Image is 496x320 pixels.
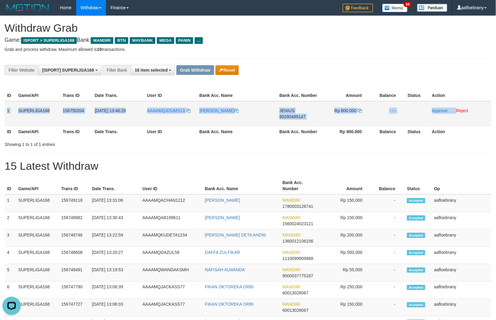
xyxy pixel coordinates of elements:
a: AAAAMQJOUMS13 [147,108,190,113]
td: Rp 200,000 [322,229,372,247]
a: DAFFA ZULFIKAR [205,250,240,255]
th: User ID [140,177,203,194]
th: Status [405,90,430,101]
td: AAAAMQJACKASS77 [140,282,203,299]
td: 1 [5,194,16,212]
th: ID [5,126,16,137]
td: AAAAMQACHAN1212 [140,194,203,212]
td: aafloebrany [432,247,491,264]
td: Rp 150,000 [322,212,372,229]
span: ... [195,37,203,44]
td: aafloebrany [432,299,491,316]
td: 3 [5,229,16,247]
th: Op [432,177,491,194]
td: - [372,229,405,247]
th: Date Trans. [92,126,145,137]
th: User ID [145,126,197,137]
th: Game/API [16,90,60,101]
button: [ISPORT] SUPERLIGA168 [38,65,101,75]
th: Trans ID [60,126,92,137]
td: 156749118 [59,194,90,212]
td: [DATE] 13:30:43 [90,212,140,229]
th: Date Trans. [90,177,140,194]
span: ISPORT > SUPERLIGA168 [21,37,77,44]
a: Approve [432,108,448,113]
span: Accepted [407,285,425,290]
span: Copy 1360012106156 to clipboard [282,239,313,244]
span: Accepted [407,250,425,255]
th: User ID [145,90,197,101]
span: MANDIRI [91,37,113,44]
td: 156748608 [59,247,90,264]
h1: 15 Latest Withdraw [5,160,491,172]
a: [PERSON_NAME] [205,198,240,203]
td: aafloebrany [432,282,491,299]
td: SUPERLIGA168 [16,229,59,247]
td: - - - [371,101,405,126]
td: - [372,264,405,282]
td: 156748746 [59,229,90,247]
span: [ISPORT] SUPERLIGA168 [42,68,94,73]
span: MANDIRI [282,267,300,272]
span: Copy 60013028067 to clipboard [282,291,309,296]
a: FIKAN OKTOREKA ORBI [205,302,254,307]
td: SUPERLIGA168 [16,194,59,212]
td: SUPERLIGA168 [16,299,59,316]
th: Game/API [16,126,60,137]
p: Grab and process withdraw. Maximum allowed is transactions. [5,46,491,52]
span: BTN [115,37,128,44]
a: FIKAN OKTOREKA ORBI [205,285,254,290]
td: SUPERLIGA168 [16,264,59,282]
h4: Game: Bank: [5,37,491,43]
td: [DATE] 13:19:53 [90,264,140,282]
th: Date Trans. [92,90,145,101]
th: Rp 800.000 [320,126,371,137]
span: AAAAMQJOUMS13 [147,108,185,113]
span: Copy 9000037775187 to clipboard [282,273,313,278]
span: MANDIRI [282,233,300,237]
img: panduan.png [417,4,448,12]
td: AAAAMQKUDETA1234 [140,229,203,247]
th: ID [5,177,16,194]
td: 156747790 [59,282,90,299]
span: Copy 60013028067 to clipboard [282,308,309,313]
td: 156747727 [59,299,90,316]
th: Action [430,126,491,137]
span: 34 [404,2,412,7]
th: Bank Acc. Number [277,126,320,137]
span: PANIN [176,37,193,44]
img: Feedback.jpg [343,4,373,12]
td: Rp 250,000 [322,282,372,299]
th: Balance [372,177,405,194]
td: - [372,282,405,299]
span: JENIUS [279,108,295,113]
span: Accepted [407,215,425,221]
span: 16 item selected [135,68,168,73]
span: MEGA [157,37,174,44]
td: 1 [5,101,16,126]
a: Reject [456,108,469,113]
div: Filter Bank [103,65,131,75]
span: Rp 800.000 [335,108,356,113]
td: 6 [5,282,16,299]
th: Amount [320,90,371,101]
th: Status [405,177,432,194]
td: SUPERLIGA168 [16,282,59,299]
td: - [372,212,405,229]
td: Rp 150,000 [322,194,372,212]
th: ID [5,90,16,101]
span: MANDIRI [282,215,300,220]
th: Amount [322,177,372,194]
span: MANDIRI [282,198,300,203]
span: Copy 1560024023121 to clipboard [282,221,313,226]
h1: Withdraw Grab [5,22,491,34]
span: Accepted [407,302,425,308]
span: Copy 1110099909968 to clipboard [282,256,313,261]
td: 2 [5,212,16,229]
td: [DATE] 13:06:03 [90,299,140,316]
button: Grab Withdraw [176,65,214,75]
div: Showing 1 to 1 of 1 entries [5,139,202,148]
td: [DATE] 13:31:06 [90,194,140,212]
td: aafloebrany [432,264,491,282]
td: SUPERLIGA168 [16,101,60,126]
